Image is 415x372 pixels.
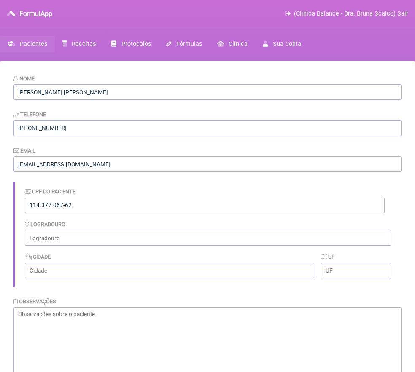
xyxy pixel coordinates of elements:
label: Cidade [25,254,51,260]
span: Protocolos [121,40,151,48]
a: Clínica [210,36,255,52]
a: Receitas [55,36,103,52]
label: Logradouro [25,221,65,227]
input: Cidade [25,263,314,278]
a: Fórmulas [159,36,210,52]
a: Protocolos [103,36,158,52]
input: Logradouro [25,230,391,246]
label: Email [13,147,35,154]
h3: FormulApp [19,10,52,18]
label: CPF do Paciente [25,188,75,195]
input: UF [321,263,391,278]
span: Pacientes [20,40,47,48]
input: Identificação do Paciente [25,198,385,213]
a: Sua Conta [255,36,309,52]
span: Clínica [229,40,248,48]
label: UF [321,254,334,260]
input: 21 9124 2137 [13,120,402,136]
span: Fórmulas [176,40,202,48]
span: (Clínica Balance - Dra. Bruna Scalco) Sair [294,10,408,17]
a: (Clínica Balance - Dra. Bruna Scalco) Sair [285,10,408,17]
input: paciente@email.com [13,156,402,172]
span: Receitas [72,40,96,48]
label: Observações [13,298,56,305]
label: Telefone [13,111,46,118]
label: Nome [13,75,35,82]
span: Sua Conta [273,40,301,48]
input: Nome do Paciente [13,84,402,100]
